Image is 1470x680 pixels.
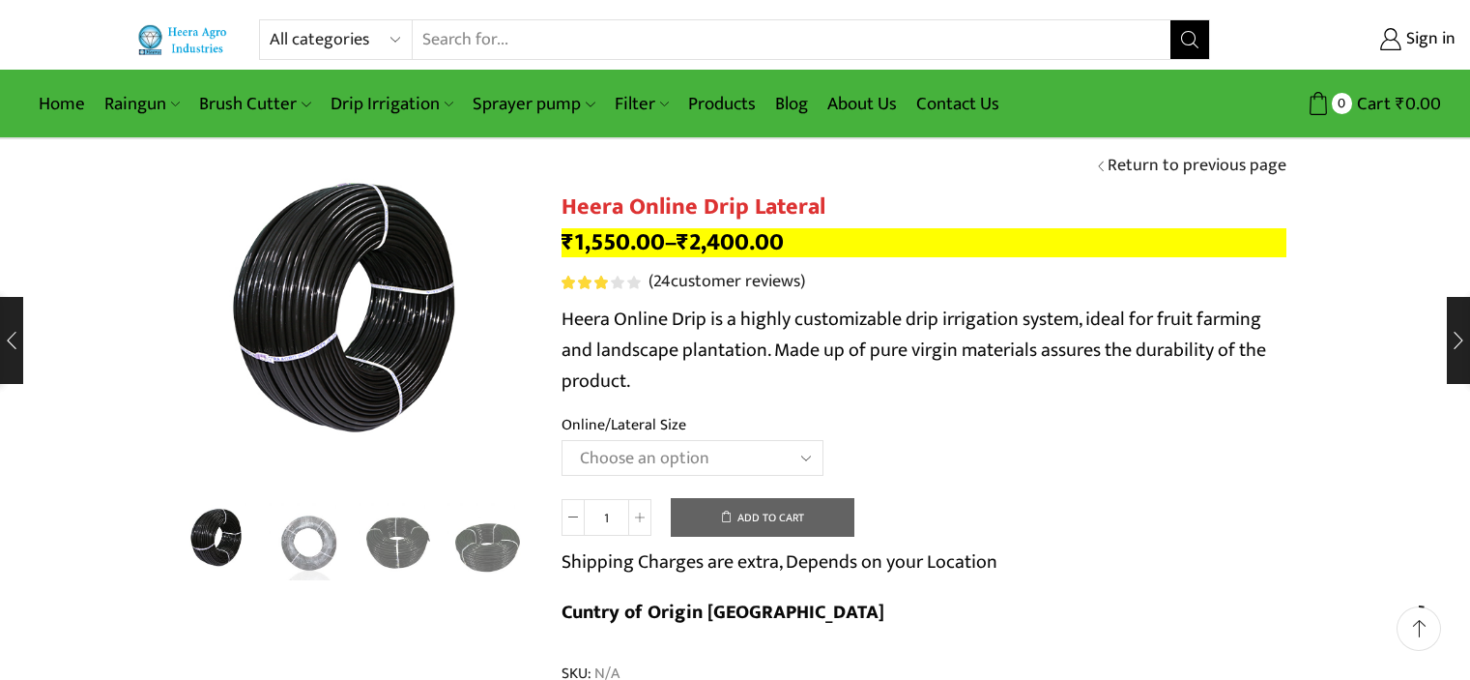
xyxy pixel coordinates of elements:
a: Brush Cutter [189,81,320,127]
a: Heera Online Drip Lateral 3 [180,500,260,580]
a: 2 [269,503,349,583]
a: Contact Us [907,81,1009,127]
a: Home [29,81,95,127]
a: About Us [818,81,907,127]
span: Sign in [1401,27,1456,52]
input: Product quantity [585,499,628,536]
span: 24 [653,267,671,296]
span: Cart [1352,91,1391,117]
span: ₹ [562,222,574,262]
a: Drip Irrigation [321,81,463,127]
bdi: 1,550.00 [562,222,665,262]
input: Search for... [413,20,1171,59]
span: Rated out of 5 based on customer ratings [562,276,610,289]
div: Rated 3.08 out of 5 [562,276,640,289]
a: Return to previous page [1108,154,1286,179]
li: 2 / 5 [269,503,349,580]
h1: Heera Online Drip Lateral [562,193,1286,222]
a: HG [447,503,528,583]
li: 4 / 5 [447,503,528,580]
div: 1 / 5 [185,145,533,493]
a: Products [678,81,765,127]
p: Heera Online Drip is a highly customizable drip irrigation system, ideal for fruit farming and la... [562,304,1286,397]
button: Add to cart [671,498,854,537]
a: Raingun [95,81,189,127]
bdi: 0.00 [1396,89,1441,119]
a: 4 [359,503,439,583]
button: Search button [1170,20,1209,59]
a: Sprayer pump [463,81,604,127]
span: 24 [562,276,644,289]
span: ₹ [1396,89,1405,119]
a: Blog [765,81,818,127]
b: Cuntry of Origin [GEOGRAPHIC_DATA] [562,596,884,629]
li: 1 / 5 [180,503,260,580]
span: 0 [1332,93,1352,113]
p: – [562,228,1286,257]
a: Filter [605,81,678,127]
bdi: 2,400.00 [677,222,784,262]
a: 0 Cart ₹0.00 [1229,86,1441,122]
span: ₹ [677,222,689,262]
a: (24customer reviews) [649,270,805,295]
img: Heera Online Drip Lateral 3 [185,145,533,493]
img: Heera Online Drip Lateral [180,500,260,580]
label: Online/Lateral Size [562,414,686,436]
a: Sign in [1239,22,1456,57]
p: Shipping Charges are extra, Depends on your Location [562,547,997,577]
li: 3 / 5 [359,503,439,580]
